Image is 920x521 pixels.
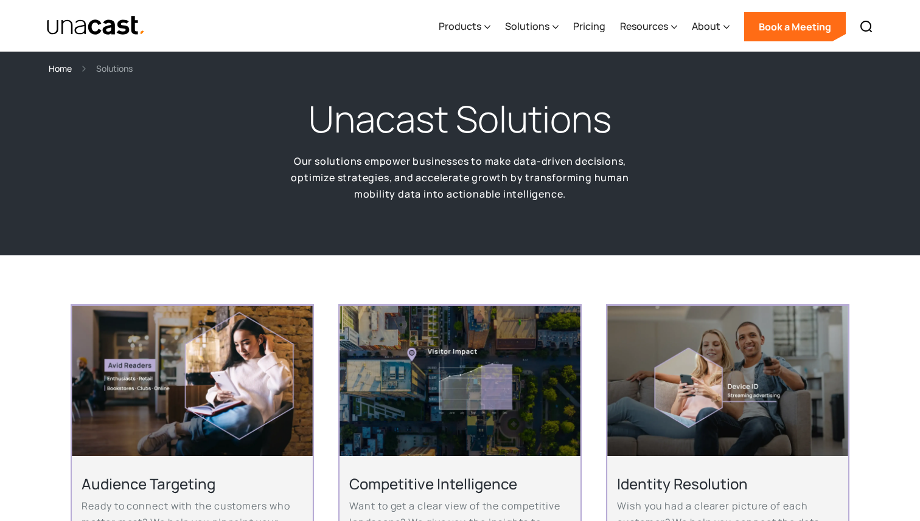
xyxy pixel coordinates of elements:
h2: Identity Resolution [617,474,838,493]
div: Solutions [505,19,549,33]
div: Products [439,2,490,52]
a: Pricing [573,2,605,52]
h2: Audience Targeting [82,474,302,493]
img: Search icon [859,19,874,34]
a: home [46,15,145,36]
div: Products [439,19,481,33]
div: Solutions [96,61,133,75]
p: Our solutions empower businesses to make data-driven decisions, optimize strategies, and accelera... [271,153,649,202]
div: Solutions [505,2,559,52]
div: About [692,2,730,52]
div: Resources [620,19,668,33]
h2: Competitive Intelligence [349,474,570,493]
img: Unacast text logo [46,15,145,36]
div: About [692,19,720,33]
a: Home [49,61,72,75]
h1: Unacast Solutions [308,95,612,143]
div: Resources [620,2,677,52]
a: Book a Meeting [744,12,846,41]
